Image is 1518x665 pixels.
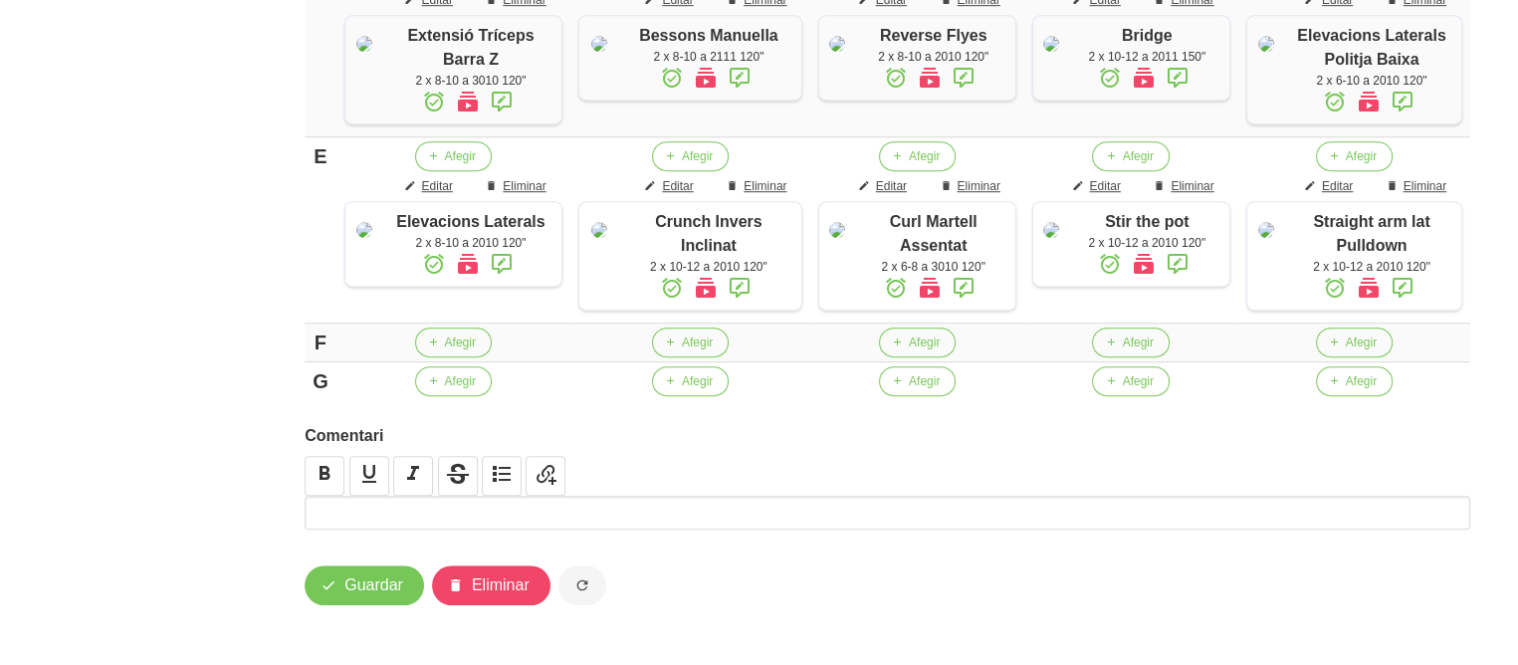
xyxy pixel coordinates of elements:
[415,366,492,396] button: Afegir
[503,177,545,195] span: Eliminar
[744,177,786,195] span: Eliminar
[313,366,328,396] div: G
[1092,366,1169,396] button: Afegir
[396,213,544,230] span: Elevacions Laterals
[909,147,940,165] span: Afegir
[1092,141,1169,171] button: Afegir
[879,141,956,171] button: Afegir
[1313,213,1429,254] span: Straight arm lat Pulldown
[927,171,1015,201] button: Eliminar
[445,333,476,351] span: Afegir
[1043,222,1059,238] img: 8ea60705-12ae-42e8-83e1-4ba62b1261d5%2Factivities%2F7692-stir-the-pot-jpg.jpg
[862,48,1005,66] div: 2 x 8-10 a 2010 120"
[1089,177,1120,195] span: Editar
[1043,36,1059,52] img: 8ea60705-12ae-42e8-83e1-4ba62b1261d5%2Factivities%2F30268-bridge-jpg.jpg
[1292,171,1369,201] button: Editar
[1258,36,1274,52] img: 8ea60705-12ae-42e8-83e1-4ba62b1261d5%2Factivities%2F79468-elevacions-laterals-politja-baixa-jpg.jpg
[639,27,778,44] span: Bessons Manuella
[909,372,940,390] span: Afegir
[415,141,492,171] button: Afegir
[344,573,403,597] span: Guardar
[1258,222,1274,238] img: 8ea60705-12ae-42e8-83e1-4ba62b1261d5%2Factivities%2F66596-straight-arm-pulldown-png.png
[1105,213,1189,230] span: Stir the pot
[407,27,534,68] span: Extensió Tríceps Barra Z
[305,424,1470,448] label: Comentari
[846,171,923,201] button: Editar
[625,48,791,66] div: 2 x 8-10 a 2111 120"
[1316,366,1393,396] button: Afegir
[1122,372,1153,390] span: Afegir
[313,141,328,171] div: E
[415,328,492,357] button: Afegir
[1092,328,1169,357] button: Afegir
[909,333,940,351] span: Afegir
[1122,27,1173,44] span: Bridge
[591,36,607,52] img: 8ea60705-12ae-42e8-83e1-4ba62b1261d5%2Factivities%2F16309-bessons-manuella-jpg.jpg
[356,222,372,238] img: 8ea60705-12ae-42e8-83e1-4ba62b1261d5%2Factivities%2F28747-elevacions-laterals-png.png
[714,171,802,201] button: Eliminar
[879,366,956,396] button: Afegir
[445,147,476,165] span: Afegir
[1075,234,1219,252] div: 2 x 10-12 a 2010 120"
[1292,72,1451,90] div: 2 x 6-10 a 2010 120"
[957,177,999,195] span: Eliminar
[890,213,977,254] span: Curl Martell Assentat
[1297,27,1445,68] span: Elevacions Laterals Politja Baixa
[1404,177,1446,195] span: Eliminar
[662,177,693,195] span: Editar
[305,565,424,605] button: Guardar
[632,171,709,201] button: Editar
[1059,171,1136,201] button: Editar
[1374,171,1462,201] button: Eliminar
[1316,328,1393,357] button: Afegir
[472,573,530,597] span: Eliminar
[880,27,987,44] span: Reverse Flyes
[1075,48,1219,66] div: 2 x 10-12 a 2011 150"
[432,565,550,605] button: Eliminar
[591,222,607,238] img: 8ea60705-12ae-42e8-83e1-4ba62b1261d5%2Factivities%2F26189-crunch-invers-inclinat-jpg.jpg
[1316,141,1393,171] button: Afegir
[1346,147,1377,165] span: Afegir
[356,36,372,52] img: 8ea60705-12ae-42e8-83e1-4ba62b1261d5%2Factivities%2F26536-extensio-triceps-barra-z-jpg.jpg
[1122,333,1153,351] span: Afegir
[1292,258,1451,276] div: 2 x 10-12 a 2010 120"
[1122,147,1153,165] span: Afegir
[876,177,907,195] span: Editar
[421,177,452,195] span: Editar
[390,72,550,90] div: 2 x 8-10 a 3010 120"
[1346,333,1377,351] span: Afegir
[1171,177,1213,195] span: Eliminar
[652,141,729,171] button: Afegir
[682,147,713,165] span: Afegir
[445,372,476,390] span: Afegir
[862,258,1005,276] div: 2 x 6-8 a 3010 120"
[682,333,713,351] span: Afegir
[829,36,845,52] img: 8ea60705-12ae-42e8-83e1-4ba62b1261d5%2Factivities%2F72845-reverse-flyes-png.png
[655,213,762,254] span: Crunch Invers Inclinat
[625,258,791,276] div: 2 x 10-12 a 2010 120"
[1322,177,1353,195] span: Editar
[829,222,845,238] img: 8ea60705-12ae-42e8-83e1-4ba62b1261d5%2Factivities%2F45028-curl-martell-assentat-jpg.jpg
[879,328,956,357] button: Afegir
[682,372,713,390] span: Afegir
[652,328,729,357] button: Afegir
[390,234,550,252] div: 2 x 8-10 a 2010 120"
[313,328,328,357] div: F
[391,171,468,201] button: Editar
[652,366,729,396] button: Afegir
[1141,171,1229,201] button: Eliminar
[1346,372,1377,390] span: Afegir
[473,171,561,201] button: Eliminar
